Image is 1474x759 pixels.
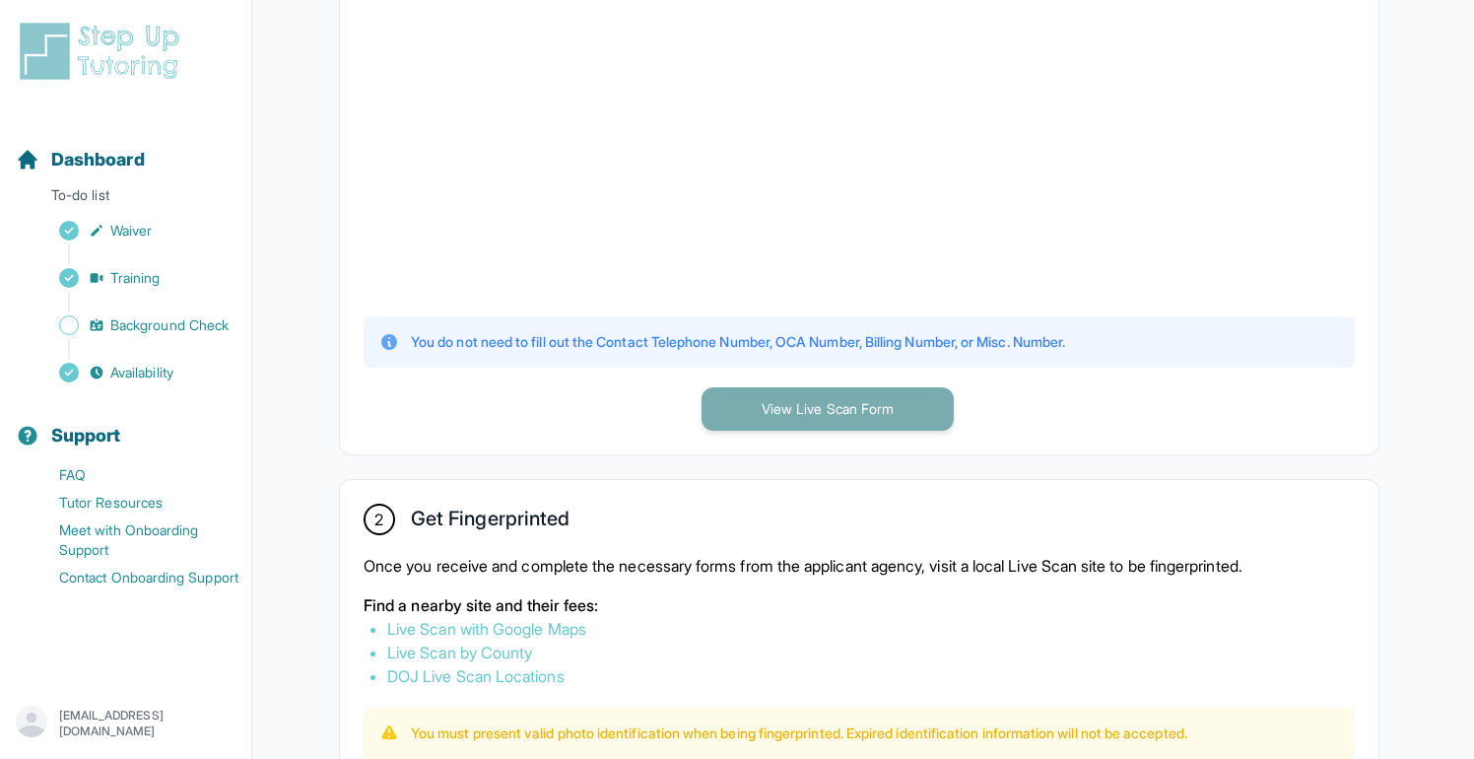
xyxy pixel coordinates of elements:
[16,20,191,83] img: logo
[16,489,251,517] a: Tutor Resources
[374,508,383,531] span: 2
[411,507,569,538] h2: Get Fingerprinted
[387,619,586,639] a: Live Scan with Google Maps
[16,461,251,489] a: FAQ
[16,564,251,591] a: Contact Onboarding Support
[411,724,1187,743] p: You must present valid photo identification when being fingerprinted. Expired identification info...
[702,398,954,418] a: View Live Scan Form
[16,359,251,386] a: Availability
[110,363,173,382] span: Availability
[16,217,251,244] a: Waiver
[110,268,161,288] span: Training
[411,332,1065,352] p: You do not need to fill out the Contact Telephone Number, OCA Number, Billing Number, or Misc. Nu...
[16,517,251,564] a: Meet with Onboarding Support
[8,390,243,457] button: Support
[364,593,1355,617] p: Find a nearby site and their fees:
[59,708,235,739] p: [EMAIL_ADDRESS][DOMAIN_NAME]
[16,146,145,173] a: Dashboard
[8,114,243,181] button: Dashboard
[364,554,1355,578] p: Once you receive and complete the necessary forms from the applicant agency, visit a local Live S...
[8,185,243,213] p: To-do list
[51,146,145,173] span: Dashboard
[702,387,954,431] button: View Live Scan Form
[387,643,532,662] a: Live Scan by County
[110,221,152,241] span: Waiver
[51,422,121,449] span: Support
[110,315,229,335] span: Background Check
[16,706,235,741] button: [EMAIL_ADDRESS][DOMAIN_NAME]
[16,264,251,292] a: Training
[16,311,251,339] a: Background Check
[387,666,565,686] a: DOJ Live Scan Locations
